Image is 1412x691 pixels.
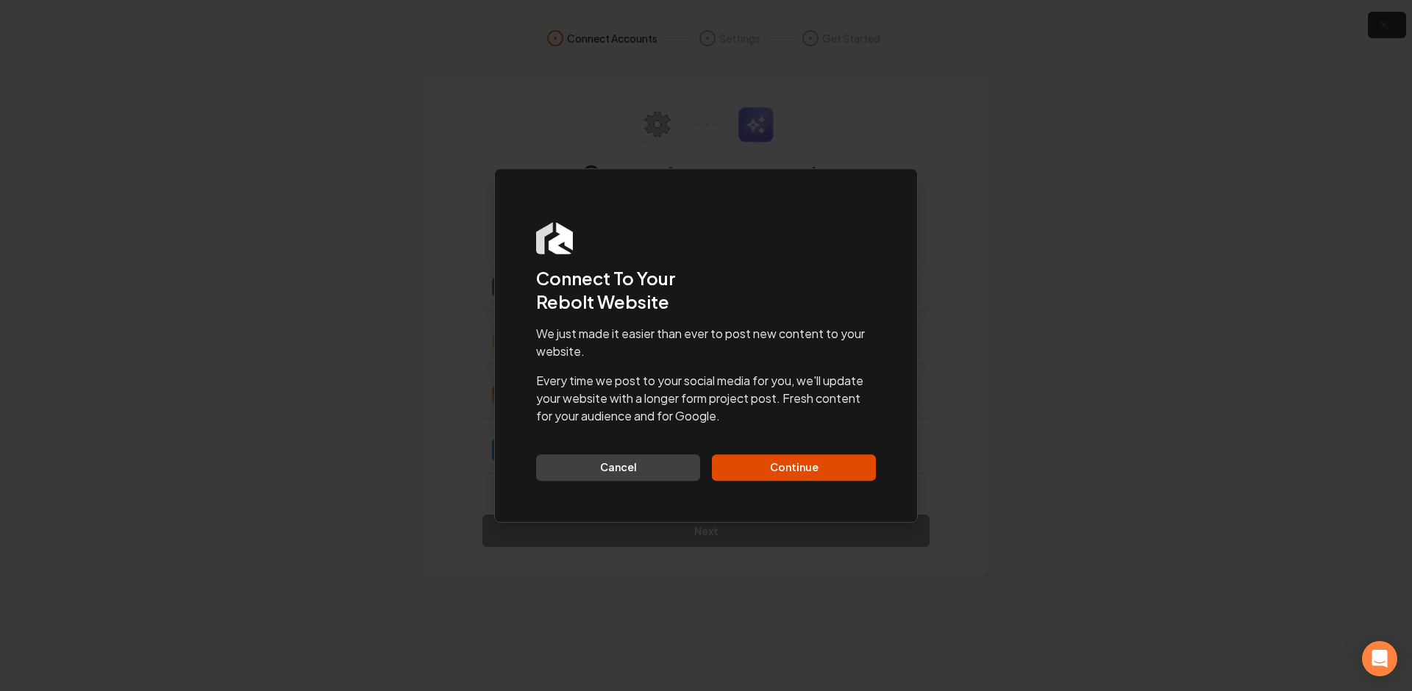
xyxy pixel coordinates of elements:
h2: Connect To Your Rebolt Website [536,266,876,313]
button: Continue [712,454,876,481]
img: Rebolt Logo [536,222,573,254]
p: We just made it easier than ever to post new content to your website. [536,325,876,360]
p: Every time we post to your social media for you, we'll update your website with a longer form pro... [536,372,876,425]
button: Cancel [536,454,700,481]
